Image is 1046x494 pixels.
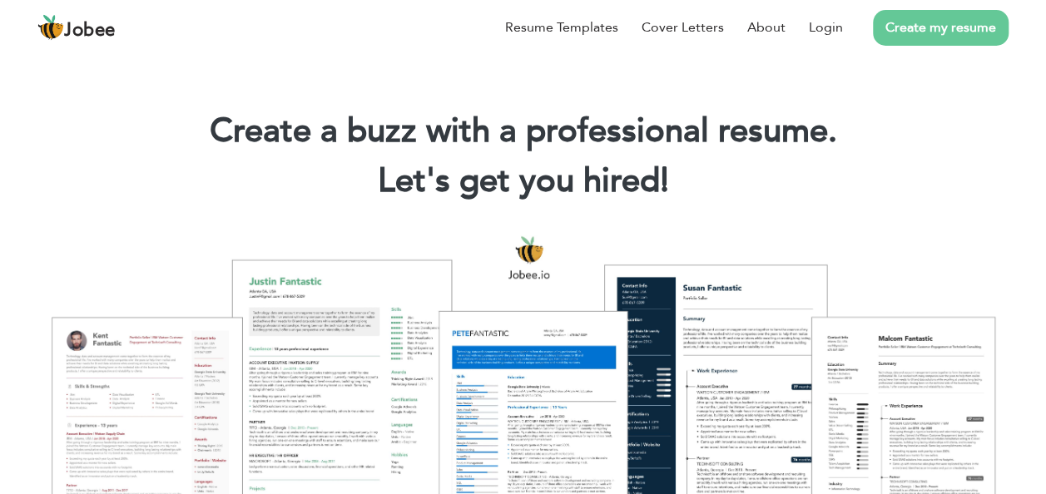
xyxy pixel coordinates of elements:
[37,14,64,41] img: jobee.io
[25,160,1021,203] h2: Let's
[459,158,669,204] span: get you hired!
[873,10,1009,46] a: Create my resume
[37,14,116,41] a: Jobee
[747,17,786,37] a: About
[642,17,724,37] a: Cover Letters
[809,17,843,37] a: Login
[25,110,1021,153] h1: Create a buzz with a professional resume.
[64,22,116,40] span: Jobee
[505,17,618,37] a: Resume Templates
[661,158,668,204] span: |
